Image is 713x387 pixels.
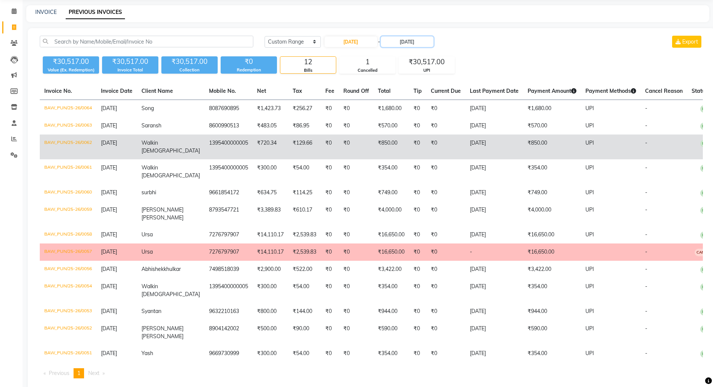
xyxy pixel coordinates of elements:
span: - [645,139,647,146]
a: INVOICE [35,9,57,15]
td: ₹0 [339,117,373,135]
span: 1 [77,370,80,376]
td: [DATE] [465,100,523,118]
span: [DATE] [101,189,117,196]
td: BAW_PUN/25-26/0063 [40,117,96,135]
td: ₹0 [409,159,426,184]
span: Ursa [141,248,153,255]
td: 8087690895 [205,100,253,118]
td: ₹0 [426,345,465,362]
td: ₹0 [409,320,426,345]
td: ₹0 [321,135,339,159]
span: [DATE] [101,308,117,314]
td: ₹2,539.83 [288,243,321,261]
td: ₹1,423.73 [253,100,288,118]
span: Net [257,88,266,94]
td: BAW_PUN/25-26/0059 [40,201,96,226]
td: ₹16,650.00 [523,226,581,243]
td: ₹500.00 [253,320,288,345]
div: Redemption [221,67,277,73]
span: UPI [585,350,594,357]
span: [DATE] [101,248,117,255]
td: ₹0 [339,100,373,118]
span: Total [378,88,391,94]
span: - [645,308,647,314]
span: Tip [414,88,422,94]
td: ₹0 [321,159,339,184]
span: [DATE] [101,206,117,213]
td: BAW_PUN/25-26/0060 [40,184,96,201]
td: ₹0 [321,100,339,118]
td: ₹54.00 [288,159,321,184]
td: ₹0 [409,261,426,278]
td: ₹1,680.00 [373,100,409,118]
span: UPI [585,105,594,112]
span: - [645,231,647,238]
span: [DATE] [101,325,117,332]
td: [DATE] [465,184,523,201]
td: 1395400000005 [205,135,253,159]
td: BAW_PUN/25-26/0054 [40,278,96,303]
td: ₹4,000.00 [373,201,409,226]
td: ₹850.00 [523,135,581,159]
button: Export [672,36,701,48]
td: BAW_PUN/25-26/0061 [40,159,96,184]
div: Bills [280,67,336,74]
td: [DATE] [465,320,523,345]
td: ₹634.75 [253,184,288,201]
span: - [645,206,647,213]
td: 9632210163 [205,303,253,320]
td: ₹0 [426,243,465,261]
span: Fee [325,88,334,94]
span: [DATE] [101,350,117,357]
div: ₹30,517.00 [43,56,99,67]
td: ₹2,539.83 [288,226,321,243]
td: ₹0 [321,303,339,320]
td: ₹0 [426,201,465,226]
td: 7276797907 [205,243,253,261]
td: ₹0 [321,345,339,362]
td: ₹0 [321,117,339,135]
td: [DATE] [465,117,523,135]
td: ₹0 [409,226,426,243]
td: ₹570.00 [373,117,409,135]
td: BAW_PUN/25-26/0051 [40,345,96,362]
td: BAW_PUN/25-26/0058 [40,226,96,243]
td: [DATE] [465,261,523,278]
td: ₹0 [409,345,426,362]
td: ₹0 [321,261,339,278]
td: ₹354.00 [523,345,581,362]
td: ₹800.00 [253,303,288,320]
td: - [465,243,523,261]
td: 1395400000005 [205,159,253,184]
span: Payment Methods [585,88,636,94]
span: Next [88,370,99,376]
td: ₹0 [321,320,339,345]
a: PREVIOUS INVOICES [66,6,125,19]
span: PAID [700,189,713,197]
td: ₹0 [409,243,426,261]
td: 9661854172 [205,184,253,201]
div: ₹0 [221,56,277,67]
td: 8793547721 [205,201,253,226]
span: Walkin [DEMOGRAPHIC_DATA] [141,164,200,179]
td: 7276797907 [205,226,253,243]
td: ₹483.05 [253,117,288,135]
td: ₹570.00 [523,117,581,135]
span: UPI [585,266,594,272]
span: - [645,164,647,171]
span: [DATE] [101,164,117,171]
td: ₹0 [409,278,426,303]
span: [DATE] [101,139,117,146]
span: [PERSON_NAME] [141,214,184,221]
td: ₹129.66 [288,135,321,159]
td: ₹0 [339,303,373,320]
td: ₹16,650.00 [373,243,409,261]
td: ₹0 [339,345,373,362]
span: - [645,189,647,196]
td: ₹14,110.17 [253,243,288,261]
td: ₹0 [339,261,373,278]
span: PAID [700,308,713,316]
span: - [378,38,380,46]
td: ₹0 [426,100,465,118]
